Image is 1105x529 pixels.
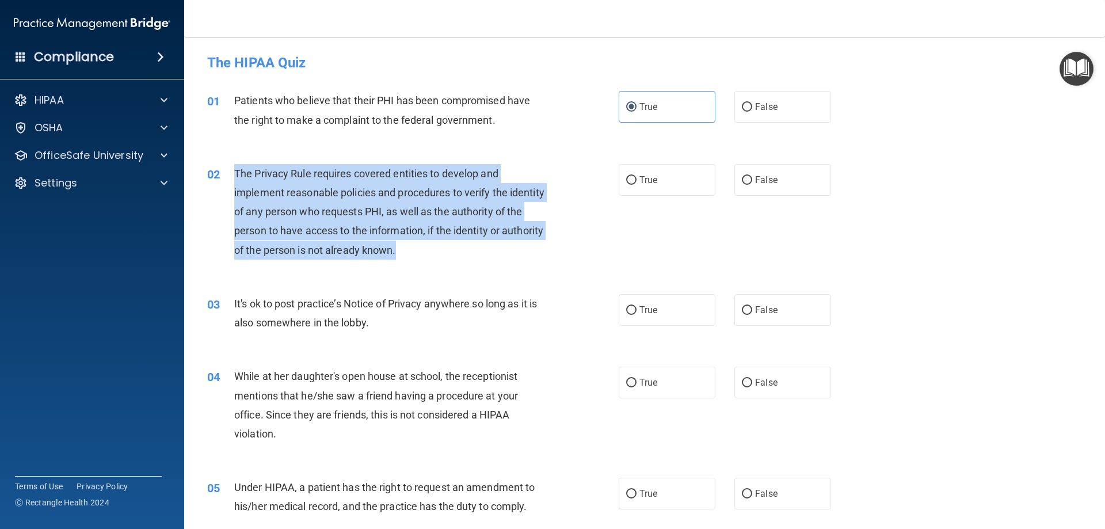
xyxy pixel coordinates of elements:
[626,176,637,185] input: True
[755,488,778,499] span: False
[34,49,114,65] h4: Compliance
[15,497,109,508] span: Ⓒ Rectangle Health 2024
[742,490,752,498] input: False
[207,298,220,311] span: 03
[626,490,637,498] input: True
[207,370,220,384] span: 04
[626,306,637,315] input: True
[639,488,657,499] span: True
[639,174,657,185] span: True
[14,93,167,107] a: HIPAA
[742,103,752,112] input: False
[234,370,518,440] span: While at her daughter's open house at school, the receptionist mentions that he/she saw a friend ...
[14,121,167,135] a: OSHA
[35,176,77,190] p: Settings
[234,168,544,256] span: The Privacy Rule requires covered entities to develop and implement reasonable policies and proce...
[742,306,752,315] input: False
[639,377,657,388] span: True
[14,176,167,190] a: Settings
[742,176,752,185] input: False
[15,481,63,492] a: Terms of Use
[639,101,657,112] span: True
[755,101,778,112] span: False
[755,174,778,185] span: False
[755,377,778,388] span: False
[234,298,537,329] span: It's ok to post practice’s Notice of Privacy anywhere so long as it is also somewhere in the lobby.
[1060,52,1093,86] button: Open Resource Center
[234,94,530,125] span: Patients who believe that their PHI has been compromised have the right to make a complaint to th...
[207,168,220,181] span: 02
[14,12,170,35] img: PMB logo
[639,305,657,315] span: True
[626,103,637,112] input: True
[207,481,220,495] span: 05
[207,94,220,108] span: 01
[35,121,63,135] p: OSHA
[14,149,167,162] a: OfficeSafe University
[626,379,637,387] input: True
[742,379,752,387] input: False
[35,149,143,162] p: OfficeSafe University
[35,93,64,107] p: HIPAA
[234,481,535,512] span: Under HIPAA, a patient has the right to request an amendment to his/her medical record, and the p...
[77,481,128,492] a: Privacy Policy
[755,305,778,315] span: False
[207,55,1082,70] h4: The HIPAA Quiz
